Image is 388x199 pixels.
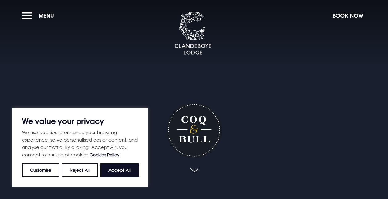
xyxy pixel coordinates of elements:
[100,163,139,177] button: Accept All
[39,12,54,19] span: Menu
[22,117,139,125] p: We value your privacy
[12,108,148,187] div: We value your privacy
[166,103,222,158] h1: Coq & Bull
[22,163,59,177] button: Customise
[22,129,139,159] p: We use cookies to enhance your browsing experience, serve personalised ads or content, and analys...
[329,9,366,22] button: Book Now
[22,9,57,22] button: Menu
[62,163,98,177] button: Reject All
[90,152,119,157] a: Cookies Policy
[174,12,211,55] img: Clandeboye Lodge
